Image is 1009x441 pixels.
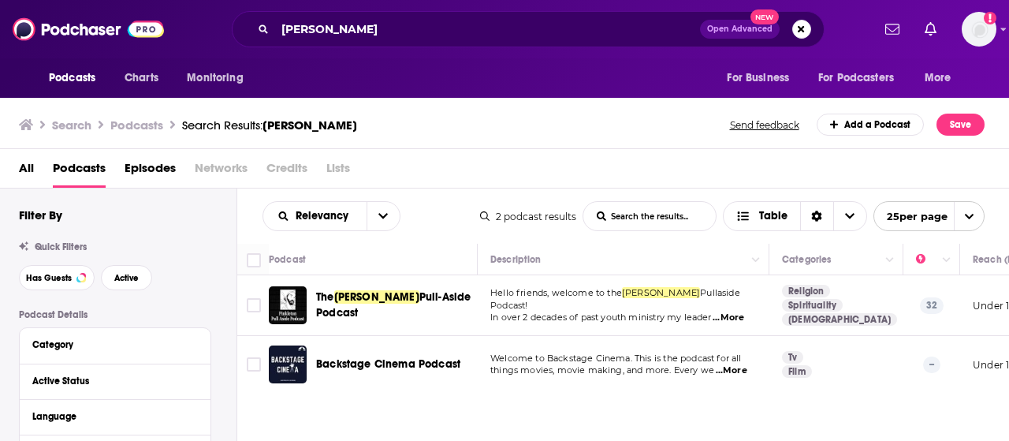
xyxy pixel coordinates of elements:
span: ...More [716,364,747,377]
button: Column Actions [937,251,956,270]
a: Film [782,365,812,378]
h2: Filter By [19,207,62,222]
span: [PERSON_NAME] [262,118,357,133]
span: Has Guests [26,274,72,282]
button: Save [936,114,985,136]
button: open menu [914,63,971,93]
button: Active [101,265,152,290]
button: Open AdvancedNew [700,20,780,39]
button: Category [32,334,198,354]
span: For Business [727,67,789,89]
a: Spirituality [782,299,843,312]
button: Choose View [723,201,867,231]
h3: Search [52,118,91,133]
a: Religion [782,285,830,297]
span: New [750,9,779,24]
p: Podcast Details [19,309,211,320]
span: Toggle select row [247,357,261,372]
span: In over 2 decades of past youth ministry my leader [490,312,712,323]
span: Hello friends, welcome to the [490,287,622,298]
span: [PERSON_NAME] [622,287,700,298]
span: Networks [195,155,248,188]
img: User Profile [962,12,996,47]
button: open menu [367,202,400,230]
span: Quick Filters [35,241,87,252]
span: More [925,67,951,89]
div: Categories [782,250,831,269]
span: Podcasts [49,67,95,89]
button: Active Status [32,371,198,391]
a: Backstage Cinema Podcast [316,357,460,372]
span: Welcome to Backstage Cinema. This is the podcast for all [490,353,742,364]
div: Category [32,339,188,350]
span: Monitoring [187,67,243,89]
a: Tv [782,351,803,364]
div: Podcast [269,250,306,269]
span: Credits [266,155,307,188]
button: open menu [716,63,809,93]
div: Search Results: [182,118,357,133]
a: Search Results:[PERSON_NAME] [182,118,357,133]
a: Add a Podcast [817,114,925,136]
span: things movies, movie making, and more. Every we [490,364,714,376]
span: Toggle select row [247,298,261,312]
button: open menu [176,63,263,93]
span: Relevancy [296,211,354,222]
button: Column Actions [747,251,765,270]
span: Pullaside Podcast! [490,287,740,311]
span: Charts [125,67,158,89]
input: Search podcasts, credits, & more... [275,17,700,42]
span: Logged in as WPubPR1 [962,12,996,47]
span: Table [759,211,787,222]
span: Lists [326,155,350,188]
span: ...More [713,312,744,324]
a: All [19,155,34,188]
img: The Pinkleton Pull-Aside Podcast [269,286,307,324]
button: Column Actions [881,251,899,270]
div: Description [490,250,541,269]
span: For Podcasters [818,67,894,89]
div: Sort Direction [800,202,833,230]
button: open menu [873,201,985,231]
button: Send feedback [725,118,804,132]
img: Podchaser - Follow, Share and Rate Podcasts [13,14,164,44]
a: Episodes [125,155,176,188]
span: [PERSON_NAME] [334,290,419,304]
button: Language [32,406,198,426]
h2: Choose List sort [262,201,400,231]
span: 25 per page [874,204,948,229]
a: The[PERSON_NAME]Pull-Aside Podcast [316,290,472,321]
span: The [316,290,334,304]
a: Charts [114,63,168,93]
p: -- [923,357,940,372]
button: Has Guests [19,265,95,290]
a: Show notifications dropdown [879,16,906,43]
span: Open Advanced [707,25,773,33]
div: Active Status [32,376,188,387]
button: open menu [808,63,917,93]
button: Show profile menu [962,12,996,47]
div: Language [32,411,188,422]
button: open menu [263,211,367,222]
div: Search podcasts, credits, & more... [232,11,825,47]
button: open menu [38,63,116,93]
a: Show notifications dropdown [918,16,943,43]
h3: Podcasts [110,118,163,133]
a: Podcasts [53,155,106,188]
span: Active [114,274,139,282]
span: Backstage Cinema Podcast [316,357,460,371]
a: [DEMOGRAPHIC_DATA] [782,313,897,326]
img: Backstage Cinema Podcast [269,346,307,383]
div: 2 podcast results [480,211,576,222]
p: 32 [920,297,944,313]
div: Power Score [916,250,938,269]
svg: Add a profile image [984,12,996,24]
